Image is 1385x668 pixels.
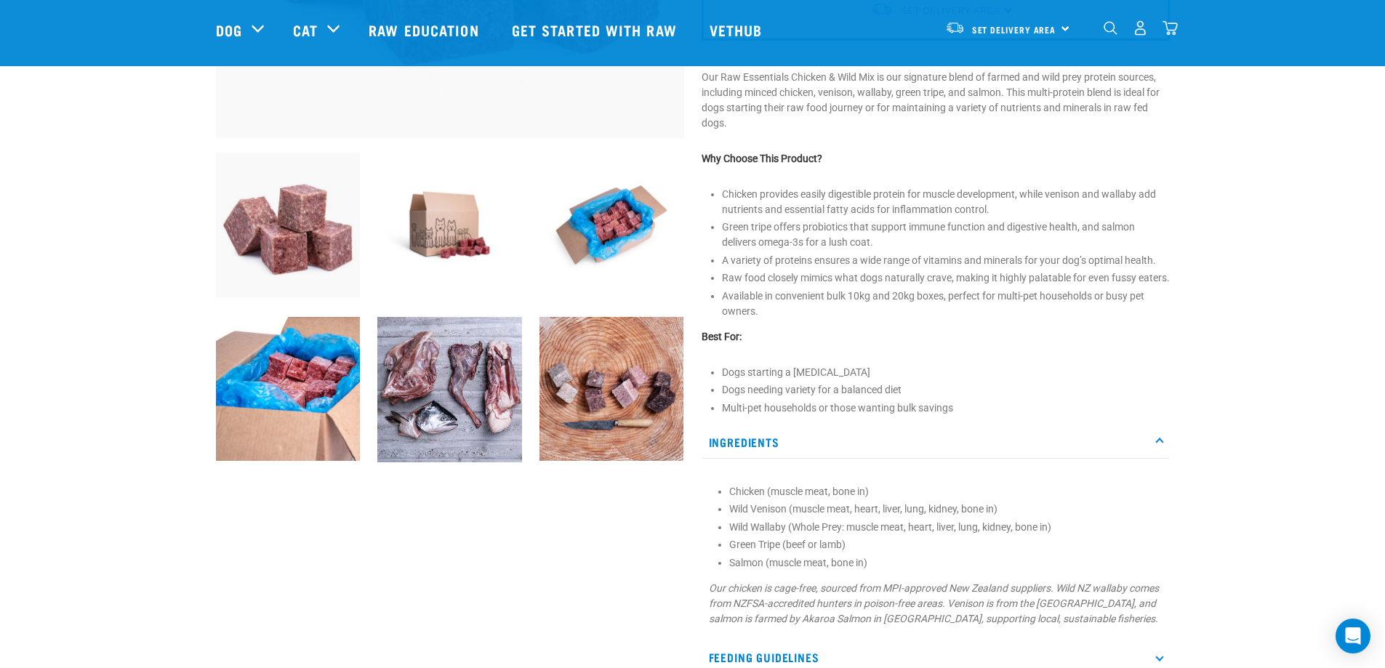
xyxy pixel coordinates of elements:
[1133,20,1148,36] img: user.png
[729,537,1163,552] li: Green Tripe (beef or lamb)
[702,331,742,342] strong: Best For:
[722,365,1170,380] li: Dogs starting a [MEDICAL_DATA]
[729,484,1163,499] li: Chicken (muscle meat, bone in)
[709,582,1159,624] em: Our chicken is cage-free, sourced from MPI-approved New Zealand suppliers. Wild NZ wallaby comes ...
[293,19,318,41] a: Cat
[729,502,1163,517] li: Wild Venison (muscle meat, heart, liver, lung, kidney, bone in)
[945,21,965,34] img: van-moving.png
[722,289,1170,319] li: Available in convenient bulk 10kg and 20kg boxes, perfect for multi-pet households or busy pet ow...
[972,27,1056,32] span: Set Delivery Area
[702,426,1170,459] p: Ingredients
[722,253,1170,268] li: A variety of proteins ensures a wide range of vitamins and minerals for your dog’s optimal health.
[722,270,1170,286] li: Raw food closely mimics what dogs naturally crave, making it highly palatable for even fussy eaters.
[216,19,242,41] a: Dog
[377,317,522,462] img: Assortment of cuts of meat on a slate board including chicken frame, duck frame, wallaby shoulder...
[377,153,522,297] img: Raw Essentials Bulk 10kg Raw Dog Food Box Exterior Design
[1336,619,1370,653] div: Open Intercom Messenger
[729,520,1163,535] li: Wild Wallaby (Whole Prey: muscle meat, heart, liver, lung, kidney, bone in)
[722,187,1170,217] li: Chicken provides easily digestible protein for muscle development, while venison and wallaby add ...
[539,153,684,297] img: Raw Essentials Bulk 10kg Raw Dog Food Box
[1104,21,1117,35] img: home-icon-1@2x.png
[702,153,822,164] strong: Why Choose This Product?
[702,70,1170,131] p: Our Raw Essentials Chicken & Wild Mix is our signature blend of farmed and wild prey protein sour...
[1163,20,1178,36] img: home-icon@2x.png
[497,1,695,59] a: Get started with Raw
[695,1,781,59] a: Vethub
[722,382,1170,398] li: Dogs needing variety for a balanced diet
[722,401,1170,416] li: Multi-pet households or those wanting bulk savings
[354,1,497,59] a: Raw Education
[722,220,1170,250] li: Green tripe offers probiotics that support immune function and digestive health, and salmon deliv...
[216,153,361,297] img: Pile Of Cubed Chicken Wild Meat Mix
[729,555,1163,571] li: Salmon (muscle meat, bone in)
[216,317,361,462] img: Raw Essentials 2024 July2597
[539,317,684,462] img: ?SM Possum HT LS DH Knife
